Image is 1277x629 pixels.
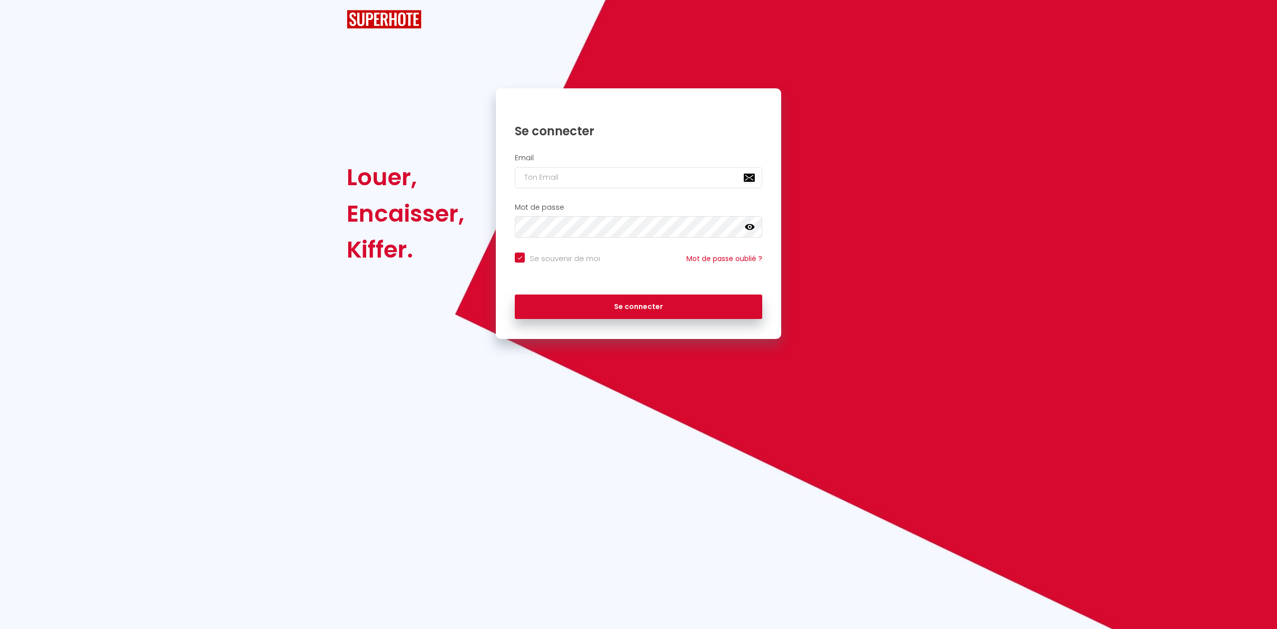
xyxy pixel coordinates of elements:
input: Ton Email [515,167,762,188]
a: Mot de passe oublié ? [686,254,762,264]
div: Kiffer. [347,232,464,268]
h2: Email [515,154,762,162]
img: SuperHote logo [347,10,422,28]
button: Se connecter [515,295,762,319]
h2: Mot de passe [515,203,762,212]
div: Encaisser, [347,196,464,232]
h1: Se connecter [515,123,762,139]
div: Louer, [347,159,464,195]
